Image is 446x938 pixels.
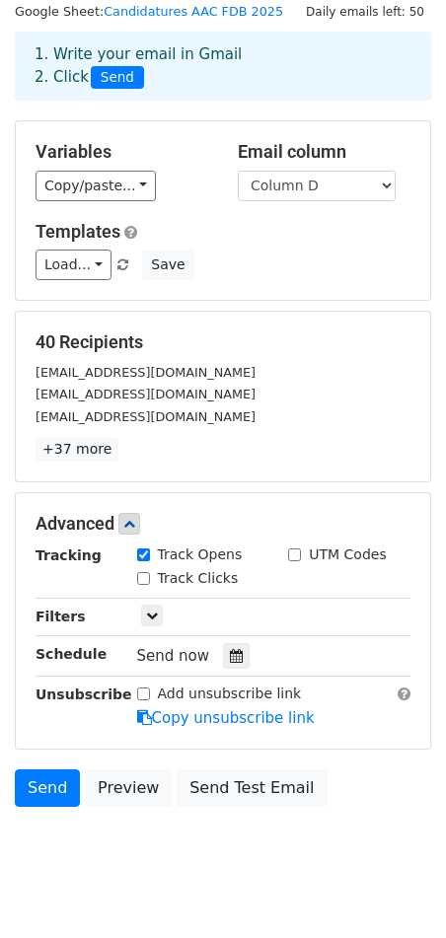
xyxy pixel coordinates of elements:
a: Load... [36,250,111,280]
a: +37 more [36,437,118,462]
h5: Variables [36,141,208,163]
a: Copy unsubscribe link [137,709,315,727]
h5: 40 Recipients [36,331,410,353]
small: Google Sheet: [15,4,283,19]
h5: Email column [238,141,410,163]
label: Track Opens [158,544,243,565]
small: [EMAIL_ADDRESS][DOMAIN_NAME] [36,387,256,401]
span: Send [91,66,144,90]
small: [EMAIL_ADDRESS][DOMAIN_NAME] [36,365,256,380]
strong: Filters [36,609,86,624]
a: Send Test Email [177,769,327,807]
a: Send [15,769,80,807]
a: Candidatures AAC FDB 2025 [104,4,283,19]
strong: Unsubscribe [36,686,132,702]
label: Add unsubscribe link [158,684,302,704]
span: Send now [137,647,210,665]
label: Track Clicks [158,568,239,589]
div: Widget de chat [347,843,446,938]
small: [EMAIL_ADDRESS][DOMAIN_NAME] [36,409,256,424]
a: Daily emails left: 50 [299,4,431,19]
label: UTM Codes [309,544,386,565]
button: Save [142,250,193,280]
strong: Schedule [36,646,107,662]
strong: Tracking [36,547,102,563]
a: Templates [36,221,120,242]
h5: Advanced [36,513,410,535]
div: 1. Write your email in Gmail 2. Click [20,43,426,89]
iframe: Chat Widget [347,843,446,938]
a: Copy/paste... [36,171,156,201]
span: Daily emails left: 50 [299,1,431,23]
a: Preview [85,769,172,807]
